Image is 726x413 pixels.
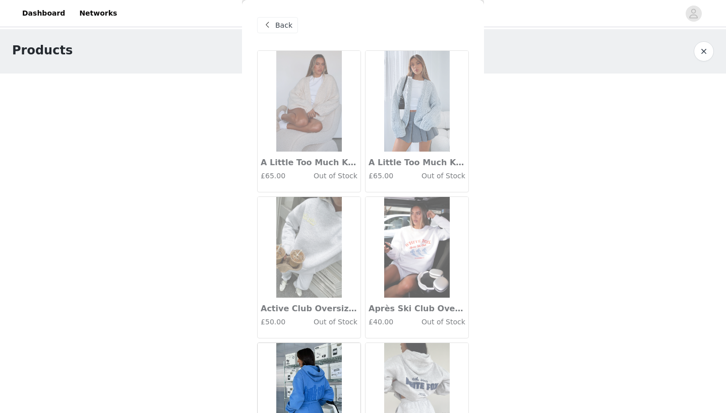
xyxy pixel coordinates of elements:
[369,303,465,315] h3: Après Ski Club Oversized Sweater Grey Marle
[369,317,401,327] h4: £40.00
[12,41,73,59] h1: Products
[16,2,71,25] a: Dashboard
[261,157,357,169] h3: A Little Too Much Knit Cardigan Cream
[689,6,698,22] div: avatar
[369,171,401,181] h4: £65.00
[276,197,342,298] img: Active Club Oversized Hoodie Grey Marle
[384,51,450,152] img: A Little Too Much Knit Cardigan Grey Marle
[401,317,465,327] h4: Out of Stock
[276,51,342,152] img: A Little Too Much Knit Cardigan Cream
[401,171,465,181] h4: Out of Stock
[73,2,123,25] a: Networks
[384,197,450,298] img: Après Ski Club Oversized Sweater Grey Marle
[261,303,357,315] h3: Active Club Oversized Hoodie Grey Marle
[369,157,465,169] h3: A Little Too Much Knit Cardigan Grey Marle
[293,171,357,181] h4: Out of Stock
[275,20,292,31] span: Back
[261,317,293,327] h4: £50.00
[293,317,357,327] h4: Out of Stock
[261,171,293,181] h4: £65.00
